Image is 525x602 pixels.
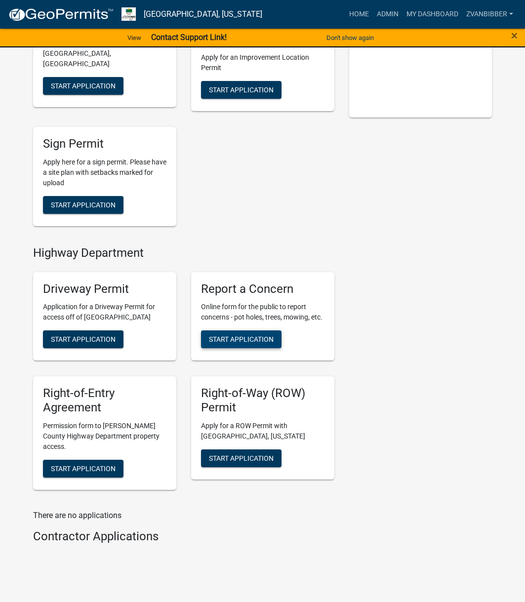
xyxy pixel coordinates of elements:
[43,330,123,348] button: Start Application
[511,30,518,41] button: Close
[43,302,166,322] p: Application for a Driveway Permit for access off of [GEOGRAPHIC_DATA]
[209,454,274,462] span: Start Application
[33,510,334,522] p: There are no applications
[403,5,462,24] a: My Dashboard
[123,30,145,46] a: View
[51,201,116,208] span: Start Application
[151,33,227,42] strong: Contact Support Link!
[345,5,373,24] a: Home
[33,529,334,548] wm-workflow-list-section: Contractor Applications
[43,421,166,452] p: Permission form to [PERSON_NAME] County Highway Department property access.
[43,386,166,415] h5: Right-of-Entry Agreement
[51,335,116,343] span: Start Application
[51,82,116,90] span: Start Application
[209,86,274,94] span: Start Application
[43,157,166,188] p: Apply here for a sign permit. Please have a site plan with setbacks marked for upload
[33,246,334,260] h4: Highway Department
[373,5,403,24] a: Admin
[51,465,116,473] span: Start Application
[43,282,166,296] h5: Driveway Permit
[201,282,324,296] h5: Report a Concern
[201,386,324,415] h5: Right-of-Way (ROW) Permit
[201,52,324,73] p: Apply for an Improvement Location Permit
[201,302,324,322] p: Online form for the public to report concerns - pot holes, trees, mowing, etc.
[201,449,282,467] button: Start Application
[209,335,274,343] span: Start Application
[144,6,262,23] a: [GEOGRAPHIC_DATA], [US_STATE]
[43,137,166,151] h5: Sign Permit
[201,330,282,348] button: Start Application
[43,77,123,95] button: Start Application
[33,529,334,544] h4: Contractor Applications
[121,7,136,21] img: Morgan County, Indiana
[511,29,518,42] span: ×
[201,81,282,99] button: Start Application
[43,460,123,478] button: Start Application
[43,38,166,69] p: Required to perform electrical work in [GEOGRAPHIC_DATA], [GEOGRAPHIC_DATA]
[201,421,324,441] p: Apply for a ROW Permit with [GEOGRAPHIC_DATA], [US_STATE]
[43,196,123,214] button: Start Application
[462,5,517,24] a: zvanbibber
[323,30,378,46] button: Don't show again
